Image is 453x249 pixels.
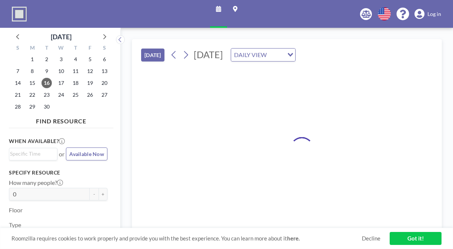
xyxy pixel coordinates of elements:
[66,147,107,160] button: Available Now
[51,31,71,42] div: [DATE]
[41,78,52,88] span: Tuesday, September 16, 2025
[59,150,64,158] span: or
[70,78,81,88] span: Thursday, September 18, 2025
[390,232,442,245] a: Got it!
[85,66,95,76] span: Friday, September 12, 2025
[90,188,99,200] button: -
[27,54,37,64] span: Monday, September 1, 2025
[56,66,66,76] span: Wednesday, September 10, 2025
[194,49,223,60] span: [DATE]
[41,54,52,64] span: Tuesday, September 2, 2025
[85,54,95,64] span: Friday, September 5, 2025
[13,66,23,76] span: Sunday, September 7, 2025
[99,90,110,100] span: Saturday, September 27, 2025
[9,148,57,159] div: Search for option
[99,78,110,88] span: Saturday, September 20, 2025
[9,179,63,186] label: How many people?
[41,90,52,100] span: Tuesday, September 23, 2025
[69,151,104,157] span: Available Now
[27,102,37,112] span: Monday, September 29, 2025
[85,90,95,100] span: Friday, September 26, 2025
[231,49,295,61] div: Search for option
[99,54,110,64] span: Saturday, September 6, 2025
[362,235,380,242] a: Decline
[9,169,107,176] h3: Specify resource
[9,206,23,214] label: Floor
[68,44,83,53] div: T
[11,44,25,53] div: S
[70,66,81,76] span: Thursday, September 11, 2025
[85,78,95,88] span: Friday, September 19, 2025
[27,90,37,100] span: Monday, September 22, 2025
[13,90,23,100] span: Sunday, September 21, 2025
[233,50,268,60] span: DAILY VIEW
[13,102,23,112] span: Sunday, September 28, 2025
[414,9,441,19] a: Log in
[27,66,37,76] span: Monday, September 8, 2025
[99,66,110,76] span: Saturday, September 13, 2025
[141,49,164,62] button: [DATE]
[56,78,66,88] span: Wednesday, September 17, 2025
[25,44,40,53] div: M
[11,235,362,242] span: Roomzilla requires cookies to work properly and provide you with the best experience. You can lea...
[12,7,27,21] img: organization-logo
[41,102,52,112] span: Tuesday, September 30, 2025
[40,44,54,53] div: T
[99,188,107,200] button: +
[70,54,81,64] span: Thursday, September 4, 2025
[427,11,441,17] span: Log in
[56,90,66,100] span: Wednesday, September 24, 2025
[54,44,69,53] div: W
[41,66,52,76] span: Tuesday, September 9, 2025
[10,150,53,158] input: Search for option
[56,54,66,64] span: Wednesday, September 3, 2025
[287,235,300,242] a: here.
[269,50,283,60] input: Search for option
[70,90,81,100] span: Thursday, September 25, 2025
[83,44,97,53] div: F
[27,78,37,88] span: Monday, September 15, 2025
[13,78,23,88] span: Sunday, September 14, 2025
[9,114,113,125] h4: FIND RESOURCE
[9,221,21,229] label: Type
[97,44,111,53] div: S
